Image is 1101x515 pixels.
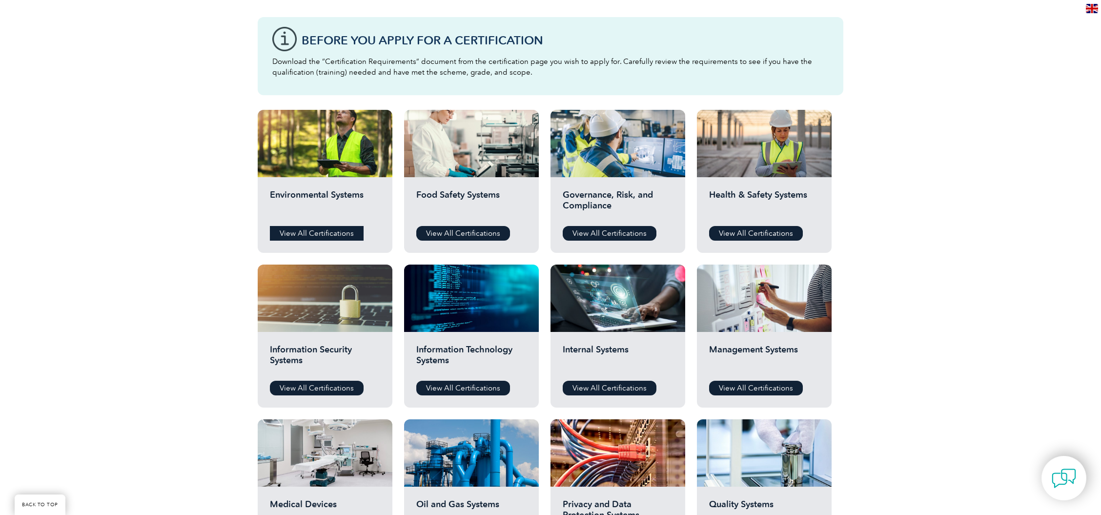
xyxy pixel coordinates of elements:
[709,226,803,241] a: View All Certifications
[302,34,829,46] h3: Before You Apply For a Certification
[416,189,527,219] h2: Food Safety Systems
[709,189,819,219] h2: Health & Safety Systems
[270,344,380,373] h2: Information Security Systems
[563,344,673,373] h2: Internal Systems
[416,344,527,373] h2: Information Technology Systems
[563,189,673,219] h2: Governance, Risk, and Compliance
[416,226,510,241] a: View All Certifications
[272,56,829,78] p: Download the “Certification Requirements” document from the certification page you wish to apply ...
[270,381,364,395] a: View All Certifications
[709,381,803,395] a: View All Certifications
[1086,4,1098,13] img: en
[270,189,380,219] h2: Environmental Systems
[709,344,819,373] h2: Management Systems
[563,381,656,395] a: View All Certifications
[15,494,65,515] a: BACK TO TOP
[1052,466,1076,491] img: contact-chat.png
[416,381,510,395] a: View All Certifications
[270,226,364,241] a: View All Certifications
[563,226,656,241] a: View All Certifications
